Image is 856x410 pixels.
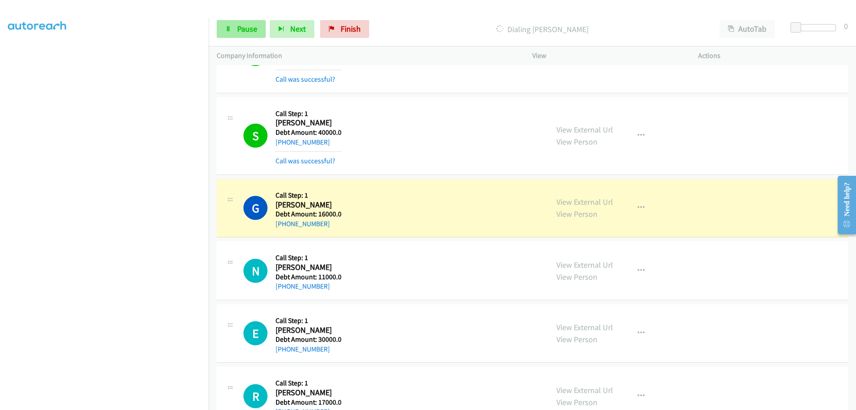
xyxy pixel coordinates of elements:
h1: G [243,196,267,220]
a: View Person [556,137,597,147]
a: View External Url [556,385,613,395]
h5: Debt Amount: 30000.0 [276,335,342,344]
iframe: Resource Center [830,170,856,240]
a: View External Url [556,124,613,135]
h1: R [243,384,267,408]
h5: Call Step: 1 [276,191,342,200]
h1: N [243,259,267,283]
span: Pause [237,24,257,34]
h2: [PERSON_NAME] [276,118,342,128]
a: Call was successful? [276,75,335,83]
h2: [PERSON_NAME] [276,388,342,398]
div: Delay between calls (in seconds) [795,24,836,31]
a: [PHONE_NUMBER] [276,138,330,146]
div: The call is yet to be attempted [243,259,267,283]
a: View External Url [556,197,613,207]
h5: Debt Amount: 11000.0 [276,273,342,282]
p: Actions [698,50,848,61]
h5: Call Step: 1 [276,379,342,388]
h5: Call Step: 1 [276,109,342,118]
span: Next [290,24,306,34]
a: [PHONE_NUMBER] [276,219,330,228]
span: Finish [341,24,361,34]
a: Finish [320,20,369,38]
a: [PHONE_NUMBER] [276,282,330,290]
a: View External Url [556,322,613,332]
h5: Debt Amount: 16000.0 [276,210,342,219]
h1: S [243,124,267,148]
a: Pause [217,20,266,38]
p: Dialing [PERSON_NAME] [381,23,704,35]
h5: Debt Amount: 40000.0 [276,128,342,137]
h2: [PERSON_NAME] [276,325,342,335]
a: View Person [556,209,597,219]
a: Call was successful? [276,157,335,165]
button: Next [270,20,314,38]
h1: E [243,321,267,345]
a: [PHONE_NUMBER] [276,345,330,353]
h5: Call Step: 1 [276,253,342,262]
p: View [532,50,682,61]
a: View External Url [556,260,613,270]
h2: [PERSON_NAME] [276,200,342,210]
button: AutoTab [720,20,775,38]
a: View Person [556,334,597,344]
h2: [PERSON_NAME] [276,262,342,273]
h5: Call Step: 1 [276,316,342,325]
a: View Person [556,272,597,282]
div: 0 [844,20,848,32]
div: The call is yet to be attempted [243,384,267,408]
p: Company Information [217,50,516,61]
h5: Debt Amount: 17000.0 [276,398,342,407]
a: View Person [556,397,597,407]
